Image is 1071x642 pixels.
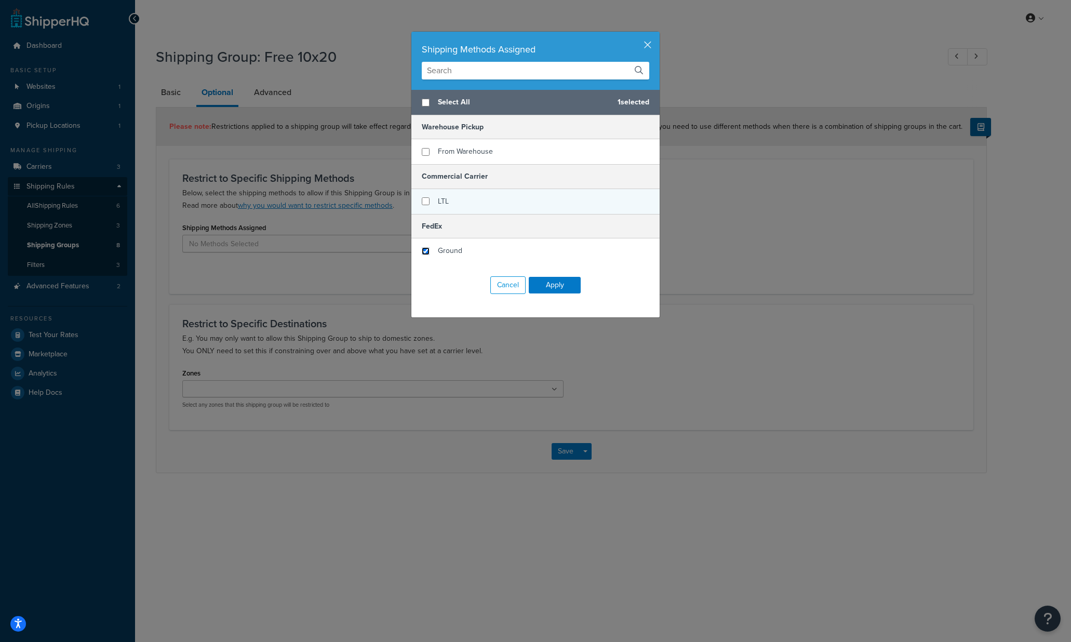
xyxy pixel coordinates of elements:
[422,62,649,79] input: Search
[438,196,449,207] span: LTL
[438,245,462,256] span: Ground
[411,115,660,139] h5: Warehouse Pickup
[411,164,660,189] h5: Commercial Carrier
[529,277,581,293] button: Apply
[438,95,609,110] span: Select All
[411,90,660,115] div: 1 selected
[422,42,649,57] div: Shipping Methods Assigned
[490,276,526,294] button: Cancel
[438,146,493,157] span: From Warehouse
[411,214,660,238] h5: FedEx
